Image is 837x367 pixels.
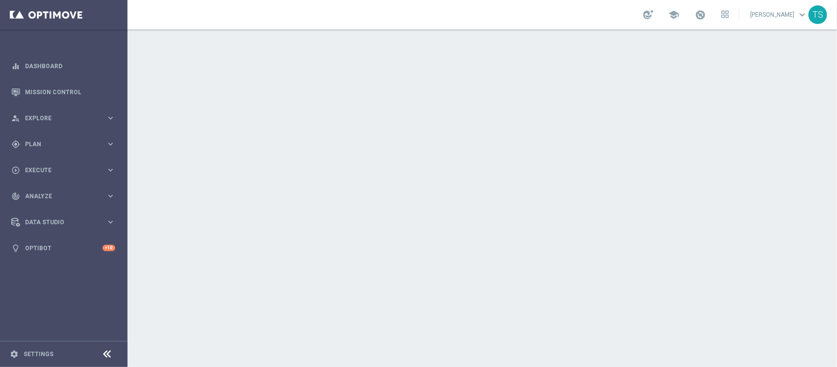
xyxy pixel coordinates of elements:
[25,53,115,79] a: Dashboard
[106,113,115,123] i: keyboard_arrow_right
[25,219,106,225] span: Data Studio
[11,62,20,71] i: equalizer
[11,140,20,149] i: gps_fixed
[106,139,115,149] i: keyboard_arrow_right
[11,114,106,123] div: Explore
[25,79,115,105] a: Mission Control
[11,79,115,105] div: Mission Control
[11,166,106,175] div: Execute
[11,114,20,123] i: person_search
[11,235,115,261] div: Optibot
[25,167,106,173] span: Execute
[24,351,53,357] a: Settings
[102,245,115,251] div: +10
[10,350,19,359] i: settings
[25,193,106,199] span: Analyze
[749,7,809,22] a: [PERSON_NAME]keyboard_arrow_down
[25,235,102,261] a: Optibot
[11,244,20,253] i: lightbulb
[668,9,679,20] span: school
[106,217,115,227] i: keyboard_arrow_right
[25,115,106,121] span: Explore
[11,166,20,175] i: play_circle_outline
[11,192,106,201] div: Analyze
[11,62,116,70] button: equalizer Dashboard
[11,218,106,227] div: Data Studio
[11,166,116,174] button: play_circle_outline Execute keyboard_arrow_right
[106,191,115,201] i: keyboard_arrow_right
[11,192,116,200] button: track_changes Analyze keyboard_arrow_right
[11,114,116,122] button: person_search Explore keyboard_arrow_right
[11,192,20,201] i: track_changes
[11,244,116,252] button: lightbulb Optibot +10
[11,140,116,148] button: gps_fixed Plan keyboard_arrow_right
[11,218,116,226] button: Data Studio keyboard_arrow_right
[11,88,116,96] button: Mission Control
[797,9,808,20] span: keyboard_arrow_down
[25,141,106,147] span: Plan
[106,165,115,175] i: keyboard_arrow_right
[11,53,115,79] div: Dashboard
[809,5,827,24] div: TS
[11,140,106,149] div: Plan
